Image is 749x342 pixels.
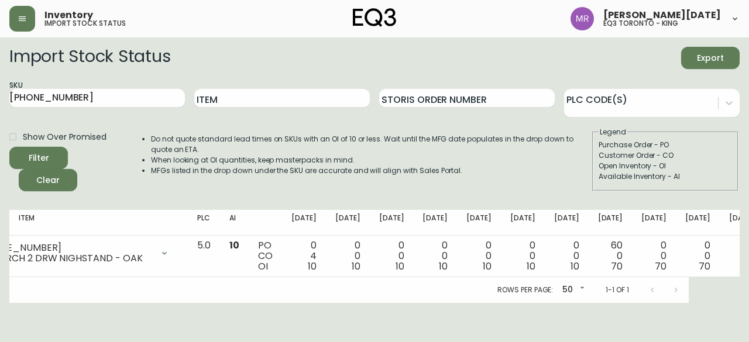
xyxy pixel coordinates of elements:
th: [DATE] [282,210,326,236]
span: 70 [611,260,623,273]
span: 10 [396,260,404,273]
td: 5.0 [188,236,220,277]
span: Show Over Promised [23,131,106,143]
div: 0 0 [641,240,666,272]
div: Purchase Order - PO [599,140,732,150]
span: Clear [28,173,68,188]
div: 0 0 [422,240,448,272]
div: 0 0 [554,240,579,272]
div: 60 0 [598,240,623,272]
h5: import stock status [44,20,126,27]
th: [DATE] [457,210,501,236]
span: Export [690,51,730,65]
span: 70 [699,260,710,273]
th: [DATE] [545,210,589,236]
th: [DATE] [501,210,545,236]
th: [DATE] [413,210,457,236]
span: 10 [229,239,239,252]
button: Filter [9,147,68,169]
li: Do not quote standard lead times on SKUs with an OI of 10 or less. Wait until the MFG date popula... [151,134,591,155]
legend: Legend [599,127,627,137]
th: [DATE] [632,210,676,236]
span: 10 [352,260,360,273]
p: 1-1 of 1 [606,285,629,295]
span: 10 [571,260,579,273]
div: 0 4 [291,240,317,272]
span: [PERSON_NAME][DATE] [603,11,721,20]
h2: Import Stock Status [9,47,170,69]
span: 70 [655,260,666,273]
th: Item [9,210,239,236]
div: 50 [558,281,587,300]
th: [DATE] [370,210,414,236]
span: 10 [439,260,448,273]
div: Open Inventory - OI [599,161,732,171]
th: AI [220,210,249,236]
span: 10 [308,260,317,273]
h5: eq3 toronto - king [603,20,678,27]
span: 10 [527,260,535,273]
button: Clear [19,169,77,191]
th: PLC [188,210,220,236]
th: [DATE] [326,210,370,236]
div: PO CO [258,240,273,272]
th: [DATE] [589,210,633,236]
span: OI [258,260,268,273]
button: Export [681,47,740,69]
th: [DATE] [676,210,720,236]
div: 0 0 [685,240,710,272]
img: 433a7fc21d7050a523c0a08e44de74d9 [571,7,594,30]
li: MFGs listed in the drop down under the SKU are accurate and will align with Sales Portal. [151,165,591,176]
span: 10 [483,260,492,273]
div: Available Inventory - AI [599,171,732,182]
img: logo [353,8,396,27]
span: Inventory [44,11,93,20]
div: 0 0 [335,240,360,272]
p: Rows per page: [497,285,553,295]
div: 0 0 [510,240,535,272]
div: 0 0 [466,240,492,272]
li: When looking at OI quantities, keep masterpacks in mind. [151,155,591,165]
div: Customer Order - CO [599,150,732,161]
div: 0 0 [379,240,404,272]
